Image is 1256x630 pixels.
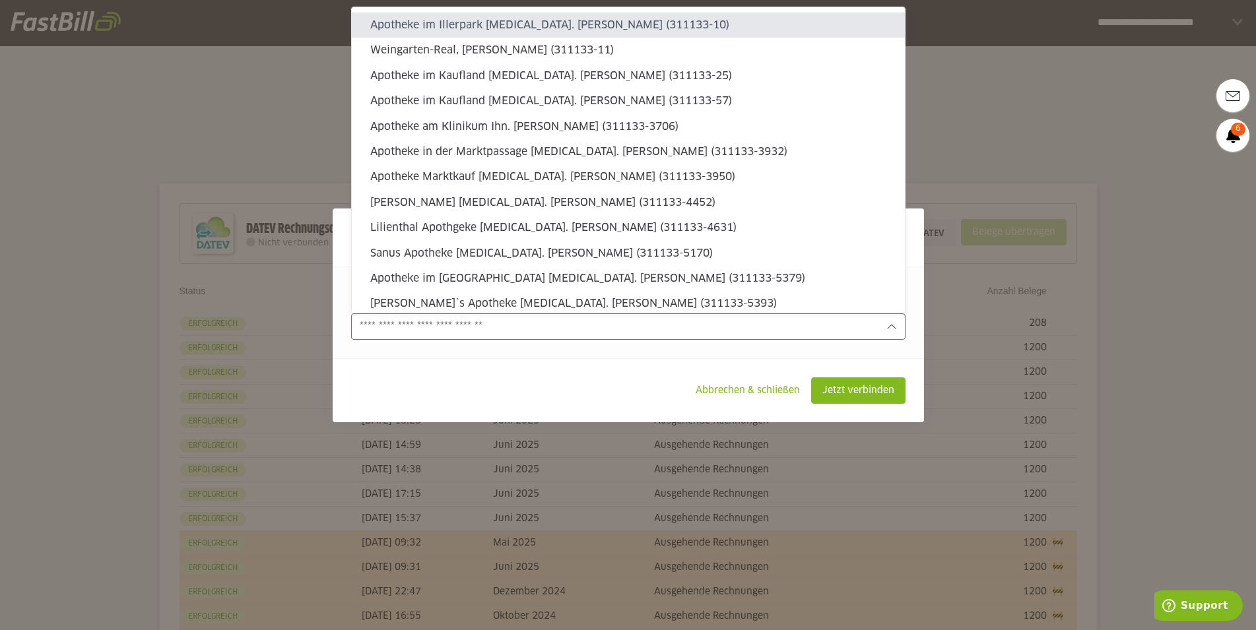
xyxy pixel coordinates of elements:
sl-option: Apotheke am Klinikum Ihn. [PERSON_NAME] (311133-3706) [352,114,905,139]
sl-option: Apotheke im Illerpark [MEDICAL_DATA]. [PERSON_NAME] (311133-10) [352,13,905,38]
sl-option: Apotheke Marktkauf [MEDICAL_DATA]. [PERSON_NAME] (311133-3950) [352,164,905,189]
sl-option: Apotheke im [GEOGRAPHIC_DATA] [MEDICAL_DATA]. [PERSON_NAME] (311133-5379) [352,266,905,291]
sl-option: Lilienthal Apothgeke [MEDICAL_DATA]. [PERSON_NAME] (311133-4631) [352,215,905,240]
sl-option: Sanus Apotheke [MEDICAL_DATA]. [PERSON_NAME] (311133-5170) [352,241,905,266]
a: 6 [1216,119,1249,152]
sl-option: Weingarten-Real, [PERSON_NAME] (311133-11) [352,38,905,63]
sl-option: [PERSON_NAME] [MEDICAL_DATA]. [PERSON_NAME] (311133-4452) [352,190,905,215]
sl-button: Abbrechen & schließen [684,377,811,404]
sl-option: [PERSON_NAME]`s Apotheke [MEDICAL_DATA]. [PERSON_NAME] (311133-5393) [352,291,905,316]
sl-option: Apotheke in der Marktpassage [MEDICAL_DATA]. [PERSON_NAME] (311133-3932) [352,139,905,164]
sl-option: Apotheke im Kaufland [MEDICAL_DATA]. [PERSON_NAME] (311133-57) [352,88,905,113]
span: 6 [1231,123,1245,136]
sl-button: Jetzt verbinden [811,377,906,404]
iframe: Öffnet ein Widget, in dem Sie weitere Informationen finden [1154,590,1243,623]
sl-option: Apotheke im Kaufland [MEDICAL_DATA]. [PERSON_NAME] (311133-25) [352,63,905,88]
